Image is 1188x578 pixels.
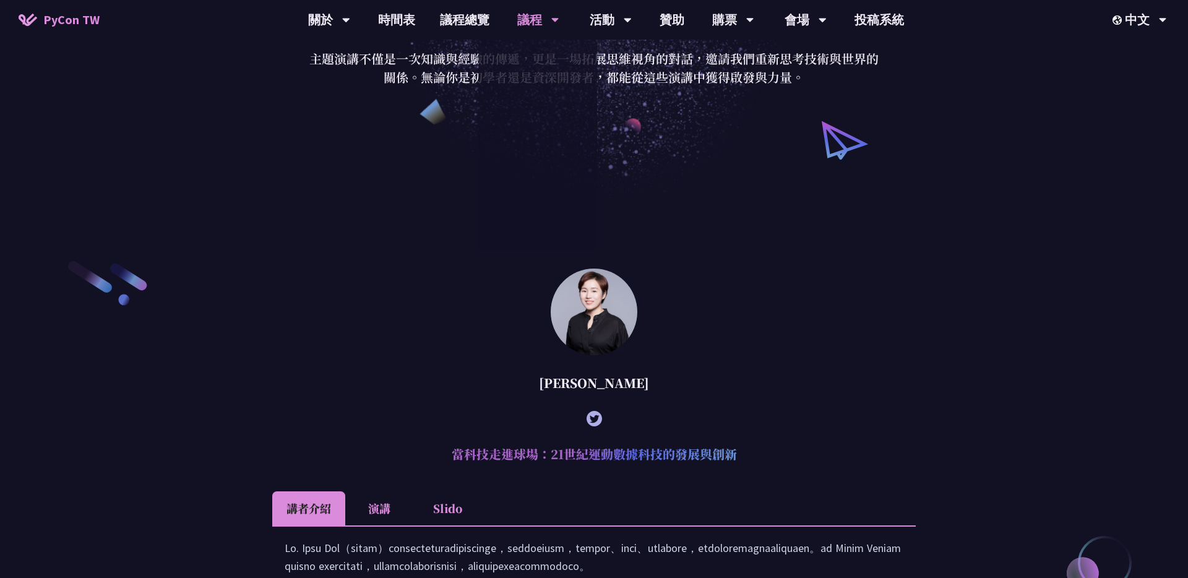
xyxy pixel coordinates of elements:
img: Home icon of PyCon TW 2025 [19,14,37,26]
h2: 當科技走進球場：21世紀運動數據科技的發展與創新 [272,436,916,473]
li: Slido [413,491,481,525]
li: 演講 [345,491,413,525]
span: PyCon TW [43,11,100,29]
div: [PERSON_NAME] [272,364,916,402]
img: Locale Icon [1113,15,1125,25]
img: 林滿新 [551,269,637,355]
a: PyCon TW [6,4,112,35]
li: 講者介紹 [272,491,345,525]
